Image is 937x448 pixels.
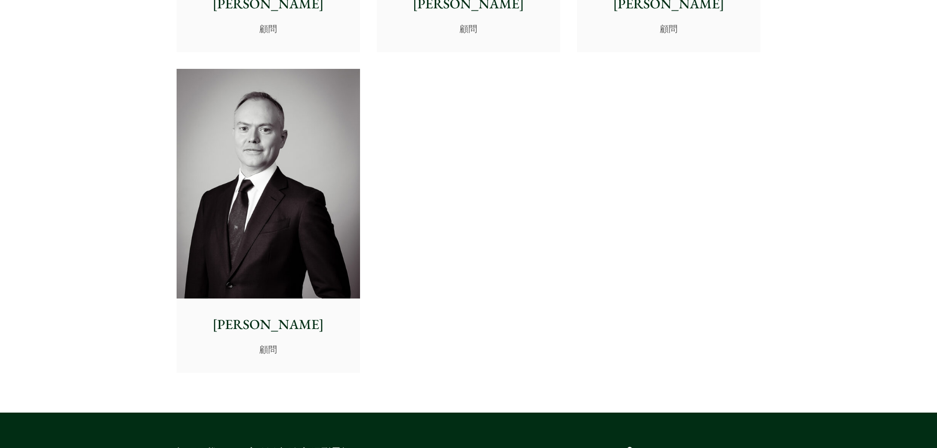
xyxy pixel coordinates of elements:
[184,343,352,356] p: 顧問
[585,22,753,35] p: 顧問
[385,22,552,35] p: 顧問
[184,22,352,35] p: 顧問
[184,314,352,335] p: [PERSON_NAME]
[177,69,360,373] a: [PERSON_NAME] 顧問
